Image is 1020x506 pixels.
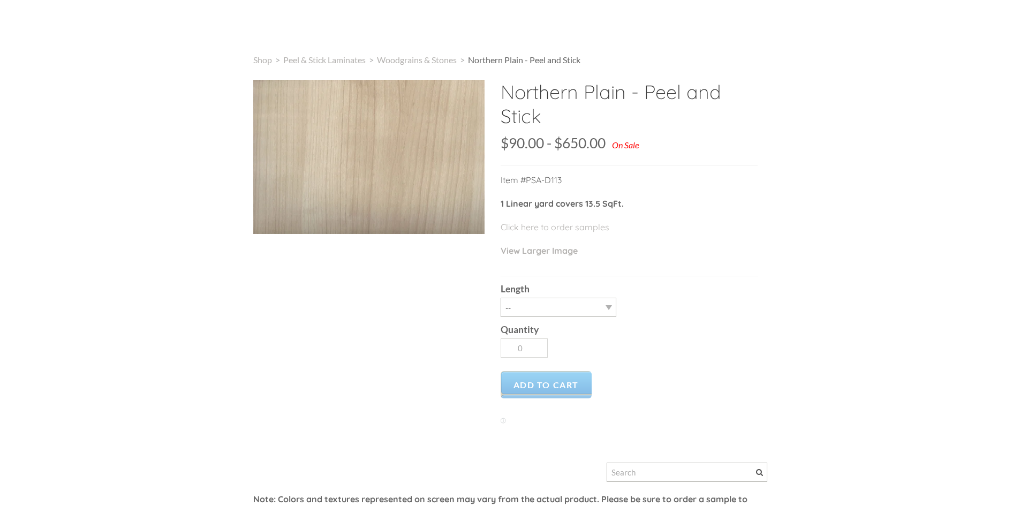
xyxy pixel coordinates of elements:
[253,55,272,65] a: Shop
[501,173,758,197] p: Item #PSA-D113
[612,140,639,150] div: On Sale
[756,469,763,476] span: Search
[272,55,283,65] span: >
[283,55,366,65] a: Peel & Stick Laminates
[501,371,592,398] a: Add to Cart
[501,283,530,294] b: Length
[468,55,580,65] span: Northern Plain - Peel and Stick
[501,324,539,335] b: Quantity
[501,245,578,256] a: View Larger Image
[501,222,609,232] a: Click here to order samples
[501,134,606,152] span: $90.00 - $650.00
[607,463,767,482] input: Search
[501,198,624,209] strong: 1 Linear yard covers 13.5 SqFt.
[253,80,485,234] img: s832171791223022656_p857_i1_w2048.jpeg
[366,55,377,65] span: >
[377,55,457,65] a: Woodgrains & Stones
[501,80,758,136] h2: Northern Plain - Peel and Stick
[457,55,468,65] span: >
